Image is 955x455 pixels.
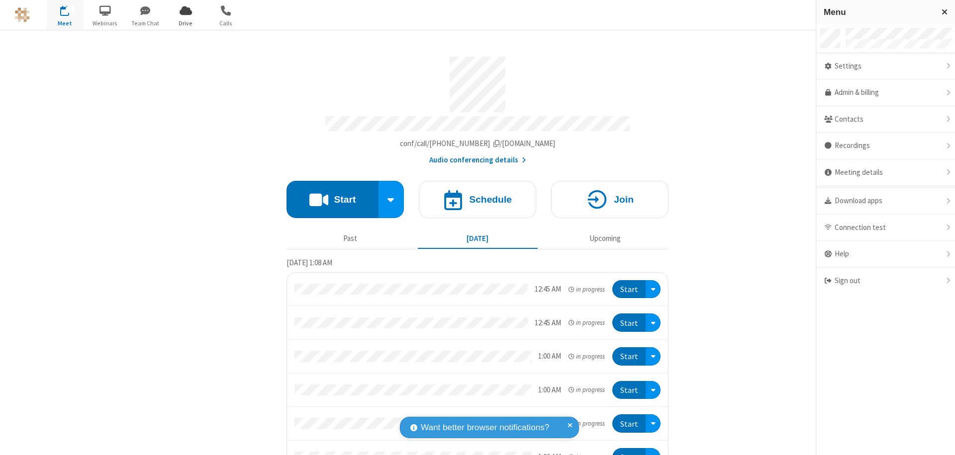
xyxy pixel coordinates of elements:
[127,19,164,28] span: Team Chat
[286,258,332,267] span: [DATE] 1:08 AM
[612,313,646,332] button: Start
[612,414,646,433] button: Start
[646,381,661,399] div: Open menu
[569,285,605,294] em: in progress
[538,384,561,396] div: 1:00 AM
[66,5,75,13] div: 11
[816,79,955,106] a: Admin & billing
[816,159,955,186] div: Meeting details
[646,347,661,366] div: Open menu
[816,53,955,80] div: Settings
[614,195,634,204] h4: Join
[535,317,561,329] div: 12:45 AM
[535,284,561,295] div: 12:45 AM
[824,7,933,17] h3: Menu
[646,313,661,332] div: Open menu
[379,181,404,218] div: Start conference options
[290,229,410,248] button: Past
[545,229,665,248] button: Upcoming
[816,215,955,241] div: Connection test
[207,19,245,28] span: Calls
[418,229,538,248] button: [DATE]
[816,106,955,133] div: Contacts
[286,181,379,218] button: Start
[612,347,646,366] button: Start
[646,414,661,433] div: Open menu
[612,381,646,399] button: Start
[46,19,84,28] span: Meet
[612,280,646,299] button: Start
[334,195,356,204] h4: Start
[87,19,124,28] span: Webinars
[816,268,955,294] div: Sign out
[538,351,561,362] div: 1:00 AM
[569,385,605,394] em: in progress
[551,181,668,218] button: Join
[816,241,955,268] div: Help
[469,195,512,204] h4: Schedule
[429,154,526,166] button: Audio conferencing details
[400,138,556,150] button: Copy my meeting room linkCopy my meeting room link
[569,318,605,327] em: in progress
[286,49,668,166] section: Account details
[816,133,955,159] div: Recordings
[569,419,605,428] em: in progress
[646,280,661,299] div: Open menu
[400,139,556,148] span: Copy my meeting room link
[15,7,30,22] img: QA Selenium DO NOT DELETE OR CHANGE
[167,19,204,28] span: Drive
[419,181,536,218] button: Schedule
[421,421,549,434] span: Want better browser notifications?
[816,188,955,215] div: Download apps
[569,352,605,361] em: in progress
